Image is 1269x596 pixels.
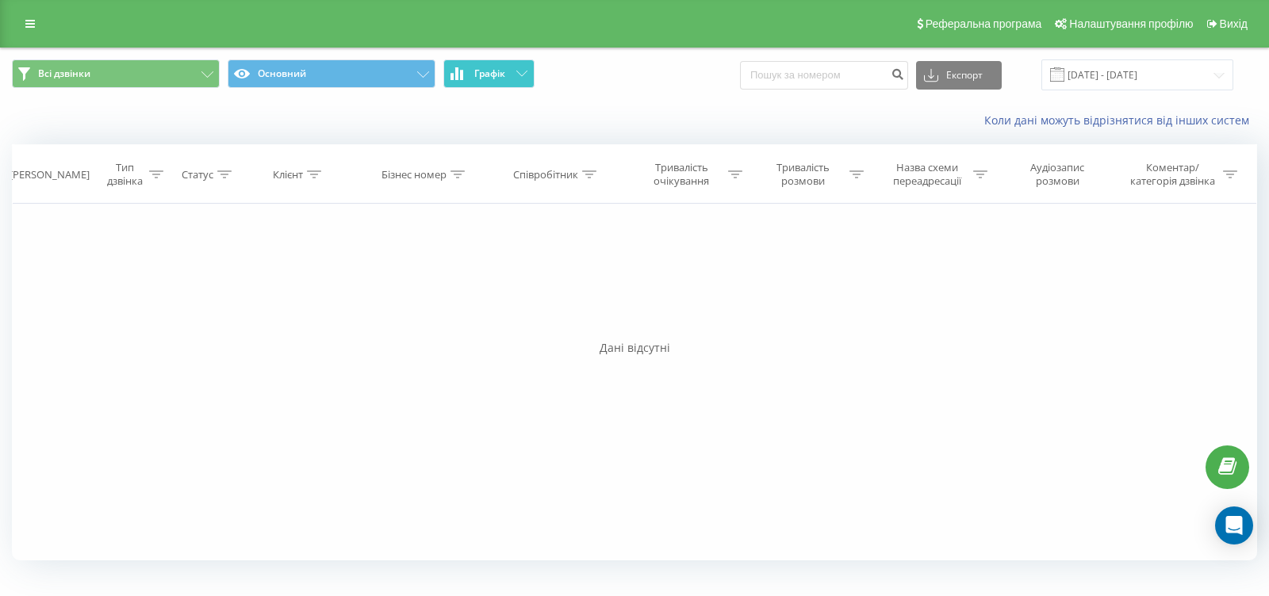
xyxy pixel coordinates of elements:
div: Статус [182,168,213,181]
div: [PERSON_NAME] [10,168,90,181]
a: Коли дані можуть відрізнятися вiд інших систем [984,113,1257,128]
span: Всі дзвінки [38,67,90,80]
button: Всі дзвінки [12,59,220,88]
div: Назва схеми переадресації [884,161,969,188]
span: Налаштування профілю [1069,17,1193,30]
button: Основний [228,59,435,88]
div: Тривалість розмови [761,161,845,188]
div: Аудіозапис розмови [1008,161,1106,188]
div: Тип дзвінка [104,161,145,188]
span: Вихід [1220,17,1248,30]
div: Тривалість очікування [639,161,724,188]
button: Графік [443,59,535,88]
div: Бізнес номер [381,168,447,181]
span: Реферальна програма [926,17,1042,30]
input: Пошук за номером [740,61,908,90]
div: Коментар/категорія дзвінка [1126,161,1219,188]
span: Графік [474,68,505,79]
div: Дані відсутні [12,340,1257,356]
div: Клієнт [273,168,303,181]
div: Open Intercom Messenger [1215,506,1253,544]
button: Експорт [916,61,1002,90]
div: Співробітник [513,168,578,181]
